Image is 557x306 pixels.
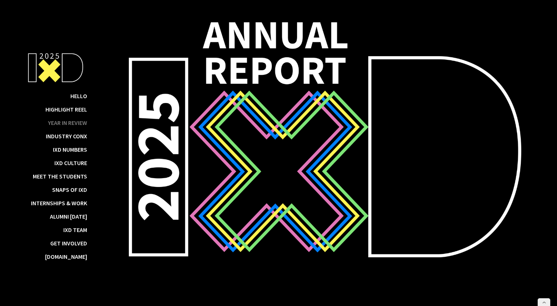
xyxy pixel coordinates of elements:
a: Highlight Reel [45,106,87,113]
a: Get Involved [50,239,87,247]
a: IxD Culture [54,159,87,167]
a: Alumni [DATE] [50,213,87,220]
a: Meet the Students [33,173,87,180]
a: Internships & Work [31,199,87,207]
a: Hello [70,92,87,100]
a: [DOMAIN_NAME] [45,253,87,260]
a: Snaps of IxD [52,186,87,193]
a: IxD Numbers [53,146,87,153]
a: Industry ConX [46,132,87,140]
a: Year in Review [48,119,87,126]
a: IxD Team [63,226,87,233]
